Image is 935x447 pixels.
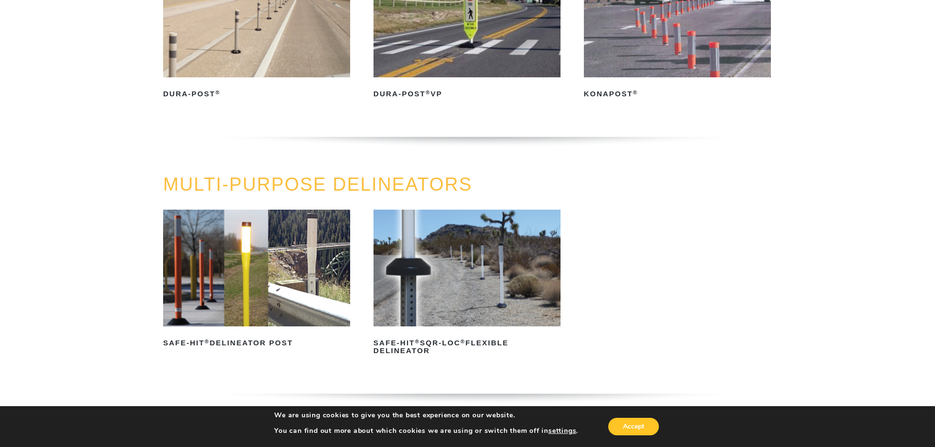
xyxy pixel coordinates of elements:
a: Safe-Hit®SQR-LOC®Flexible Delineator [374,210,561,358]
sup: ® [460,339,465,344]
a: Safe-Hit®Delineator Post [163,210,350,351]
a: MULTI-PURPOSE DELINEATORS [163,174,472,195]
h2: KonaPost [584,86,771,102]
button: settings [548,427,576,435]
sup: ® [415,339,420,344]
h2: Dura-Post [163,86,350,102]
p: We are using cookies to give you the best experience on our website. [274,411,578,420]
sup: ® [426,89,430,95]
p: You can find out more about which cookies we are using or switch them off in . [274,427,578,435]
h2: Dura-Post VP [374,86,561,102]
button: Accept [608,418,659,435]
sup: ® [633,89,638,95]
h2: Safe-Hit Delineator Post [163,335,350,351]
h2: Safe-Hit SQR-LOC Flexible Delineator [374,335,561,358]
sup: ® [205,339,209,344]
sup: ® [215,89,220,95]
